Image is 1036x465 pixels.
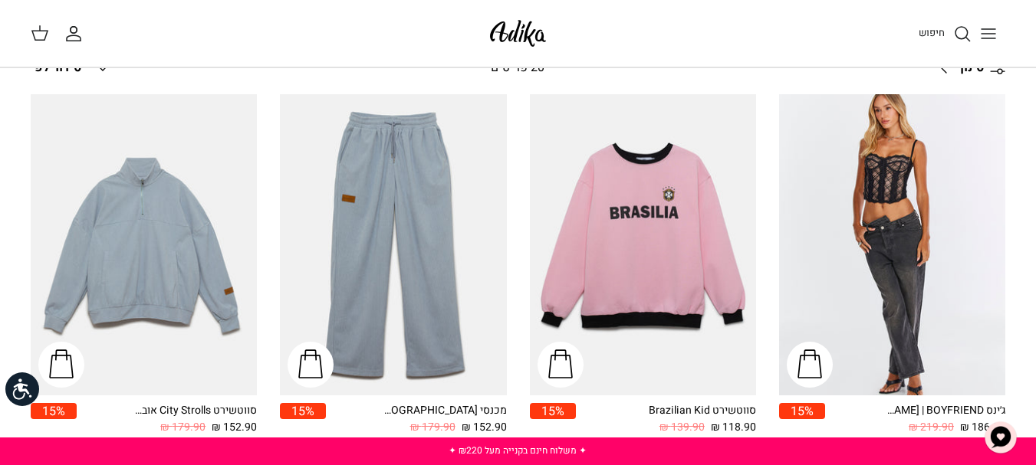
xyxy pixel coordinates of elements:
[530,94,756,396] a: סווטשירט Brazilian Kid
[909,419,954,436] span: 219.90 ₪
[31,403,77,436] a: 15%
[711,419,756,436] span: 118.90 ₪
[280,94,506,396] a: מכנסי טרנינג City strolls
[77,403,257,436] a: סווטשירט City Strolls אוברסייז 152.90 ₪ 179.90 ₪
[31,94,257,396] a: סווטשירט City Strolls אוברסייז
[410,419,456,436] span: 179.90 ₪
[972,17,1005,51] button: Toggle menu
[576,403,756,436] a: סווטשירט Brazilian Kid 118.90 ₪ 139.90 ₪
[31,403,77,419] span: 15%
[960,419,1005,436] span: 186.90 ₪
[978,414,1024,460] button: צ'אט
[779,94,1005,396] a: ג׳ינס All Or Nothing קריס-קרוס | BOYFRIEND
[212,419,257,436] span: 152.90 ₪
[449,444,587,457] a: ✦ משלוח חינם בקנייה מעל ₪220 ✦
[883,403,1005,419] div: ג׳ינס All Or Nothing [PERSON_NAME] | BOYFRIEND
[280,403,326,419] span: 15%
[919,25,972,43] a: חיפוש
[919,25,945,40] span: חיפוש
[160,419,206,436] span: 179.90 ₪
[633,403,756,419] div: סווטשירט Brazilian Kid
[825,403,1005,436] a: ג׳ינס All Or Nothing [PERSON_NAME] | BOYFRIEND 186.90 ₪ 219.90 ₪
[779,403,825,436] a: 15%
[280,403,326,436] a: 15%
[659,419,705,436] span: 139.90 ₪
[64,25,89,43] a: החשבון שלי
[31,58,81,77] span: סידור לפי
[779,403,825,419] span: 15%
[326,403,506,436] a: מכנסי [GEOGRAPHIC_DATA] 152.90 ₪ 179.90 ₪
[530,403,576,436] a: 15%
[485,15,551,51] img: Adika IL
[384,403,507,419] div: מכנסי [GEOGRAPHIC_DATA]
[134,403,257,419] div: סווטשירט City Strolls אוברסייז
[530,403,576,419] span: 15%
[462,419,507,436] span: 152.90 ₪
